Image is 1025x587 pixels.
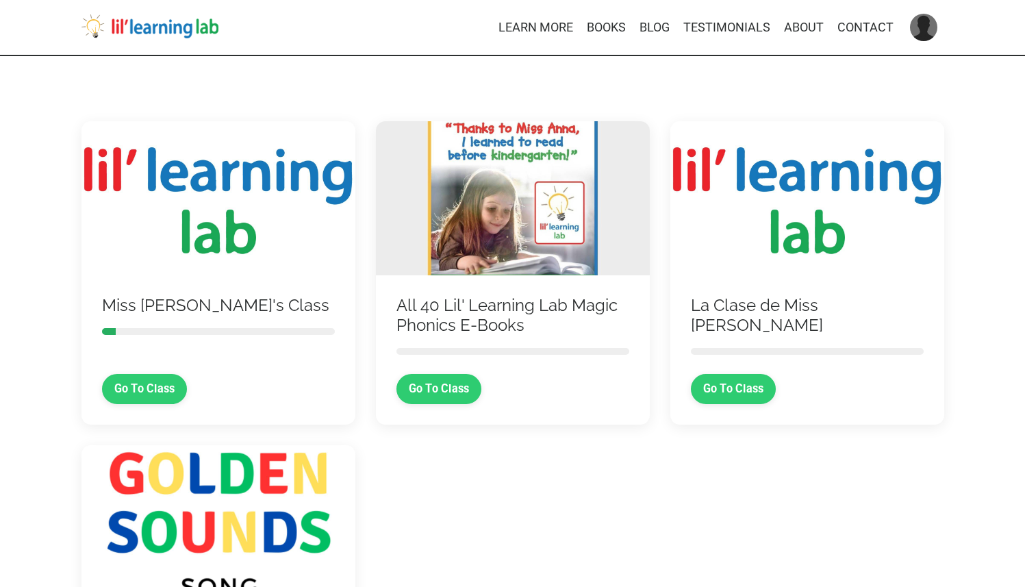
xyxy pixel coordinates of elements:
img: User Avatar [910,14,937,41]
a: All 40 Lil' Learning Lab Magic Phonics E-Books [396,296,629,336]
img: 4PhO0kh5RXGZUtBlzLiX_product-thumbnail_1280x720.png [670,121,944,275]
a: CONTACT [837,18,894,38]
a: Go To Class [102,374,188,404]
a: LEARN MORE [498,18,573,38]
a: Go To Class [691,374,776,404]
a: La Clase de Miss [PERSON_NAME] [691,296,924,336]
a: Go To Class [396,374,482,404]
a: ABOUT [784,18,824,38]
a: TESTIMONIALS [683,18,770,38]
a: BOOKS [587,18,626,38]
a: BLOG [640,18,670,38]
a: Miss [PERSON_NAME]'s Class [102,296,335,316]
img: MvQOlt8yShOUuPFVolEP_file.jpg [376,121,650,275]
img: 4PhO0kh5RXGZUtBlzLiX_product-thumbnail_1280x720.png [81,121,355,275]
img: lil' learning lab [81,14,218,39]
